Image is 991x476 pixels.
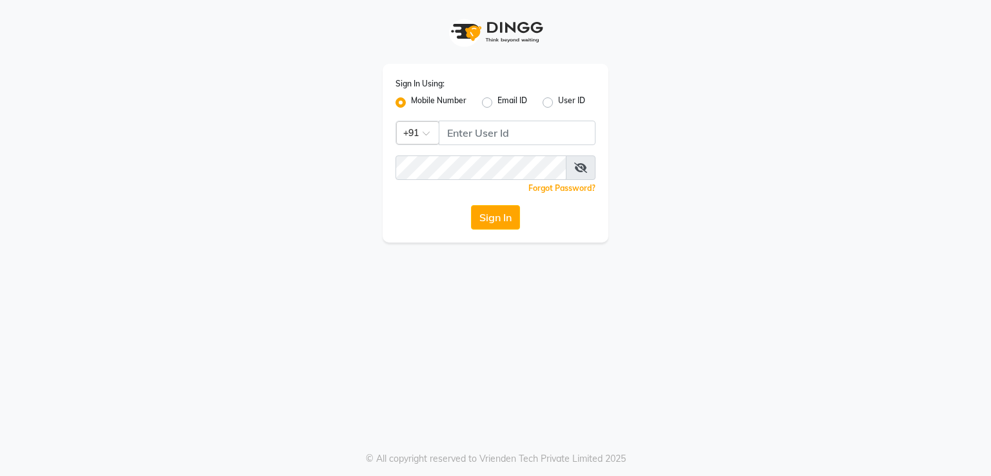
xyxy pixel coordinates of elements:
[395,155,566,180] input: Username
[439,121,596,145] input: Username
[497,95,527,110] label: Email ID
[471,205,520,230] button: Sign In
[395,78,445,90] label: Sign In Using:
[411,95,466,110] label: Mobile Number
[444,13,547,51] img: logo1.svg
[558,95,585,110] label: User ID
[528,183,596,193] a: Forgot Password?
